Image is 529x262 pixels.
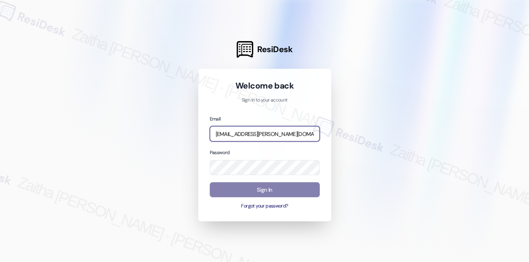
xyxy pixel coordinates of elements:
label: Email [210,116,221,122]
label: Password [210,149,230,156]
img: ResiDesk Logo [237,41,253,58]
span: ResiDesk [257,44,292,55]
h1: Welcome back [210,80,320,91]
p: Sign in to your account [210,97,320,104]
button: Forgot your password? [210,203,320,210]
input: name@example.com [210,126,320,141]
button: Sign In [210,182,320,198]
